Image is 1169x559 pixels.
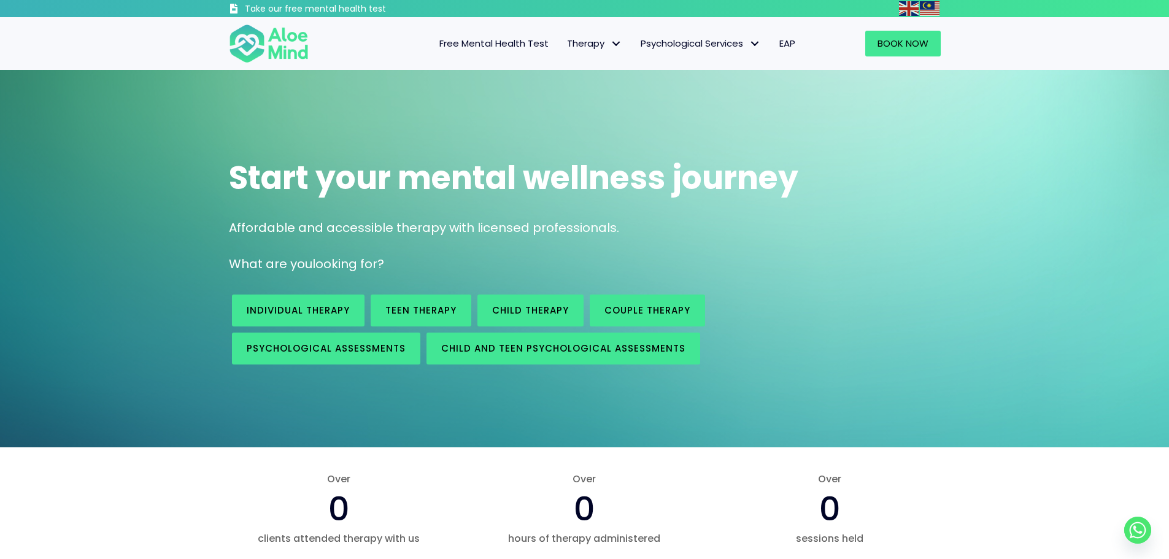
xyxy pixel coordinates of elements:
[719,472,940,486] span: Over
[426,333,700,364] a: Child and Teen Psychological assessments
[590,295,705,326] a: Couple therapy
[779,37,795,50] span: EAP
[746,35,764,53] span: Psychological Services: submenu
[477,295,584,326] a: Child Therapy
[328,485,350,532] span: 0
[719,531,940,546] span: sessions held
[229,23,309,64] img: Aloe mind Logo
[371,295,471,326] a: Teen Therapy
[558,31,631,56] a: TherapyTherapy: submenu
[229,219,941,237] p: Affordable and accessible therapy with licensed professionals.
[245,3,452,15] h3: Take our free mental health test
[819,485,841,532] span: 0
[232,333,420,364] a: Psychological assessments
[229,531,450,546] span: clients attended therapy with us
[325,31,804,56] nav: Menu
[312,255,384,272] span: looking for?
[430,31,558,56] a: Free Mental Health Test
[865,31,941,56] a: Book Now
[385,304,457,317] span: Teen Therapy
[770,31,804,56] a: EAP
[229,3,452,17] a: Take our free mental health test
[920,1,939,16] img: ms
[439,37,549,50] span: Free Mental Health Test
[247,342,406,355] span: Psychological assessments
[631,31,770,56] a: Psychological ServicesPsychological Services: submenu
[920,1,941,15] a: Malay
[229,255,312,272] span: What are you
[441,342,685,355] span: Child and Teen Psychological assessments
[1124,517,1151,544] a: Whatsapp
[567,37,622,50] span: Therapy
[604,304,690,317] span: Couple therapy
[247,304,350,317] span: Individual therapy
[574,485,595,532] span: 0
[608,35,625,53] span: Therapy: submenu
[641,37,761,50] span: Psychological Services
[474,472,695,486] span: Over
[229,155,798,200] span: Start your mental wellness journey
[492,304,569,317] span: Child Therapy
[232,295,365,326] a: Individual therapy
[899,1,920,15] a: English
[474,531,695,546] span: hours of therapy administered
[899,1,919,16] img: en
[229,472,450,486] span: Over
[878,37,928,50] span: Book Now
